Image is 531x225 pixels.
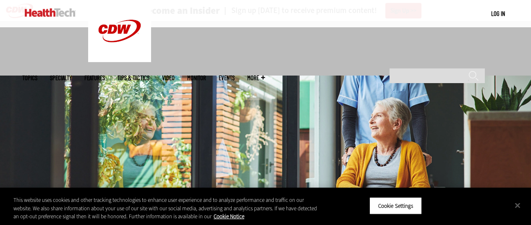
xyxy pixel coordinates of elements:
button: Cookie Settings [369,197,422,215]
a: Tips & Tactics [118,75,149,81]
button: Close [508,196,527,215]
img: Home [25,8,76,17]
a: MonITor [187,75,206,81]
a: Features [84,75,105,81]
span: More [247,75,265,81]
a: Video [162,75,175,81]
div: This website uses cookies and other tracking technologies to enhance user experience and to analy... [13,196,319,221]
a: Log in [491,10,505,17]
span: Specialty [50,75,72,81]
a: CDW [88,55,151,64]
a: Events [219,75,235,81]
a: More information about your privacy [214,213,244,220]
span: Topics [22,75,37,81]
div: User menu [491,9,505,18]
